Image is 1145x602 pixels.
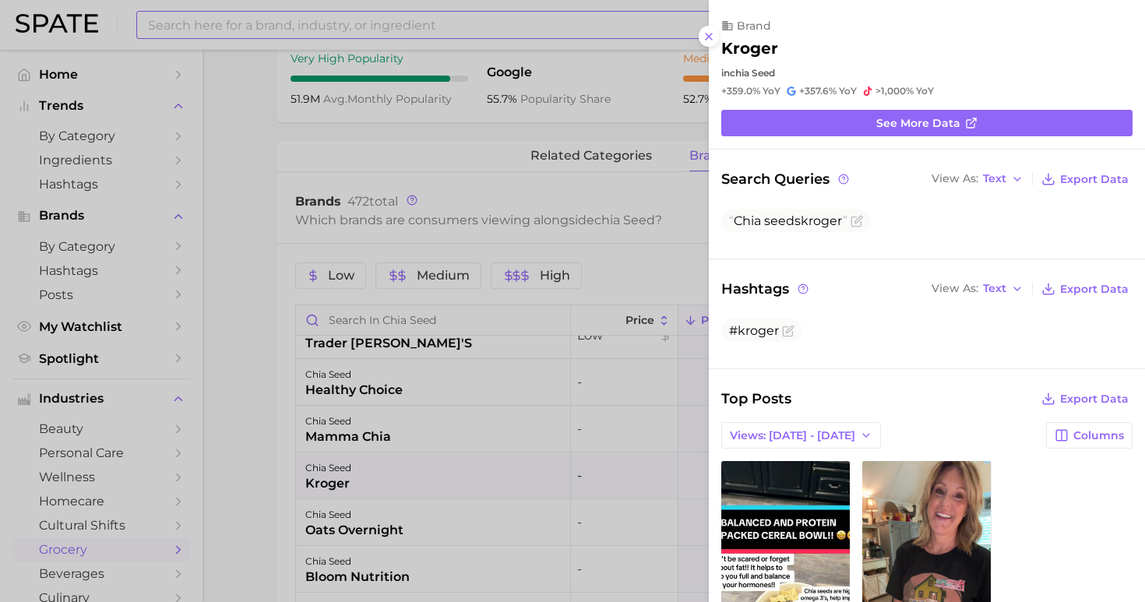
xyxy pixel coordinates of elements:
span: See more data [876,117,960,130]
button: View AsText [928,169,1027,189]
span: YoY [763,85,780,97]
span: View As [932,174,978,183]
span: Export Data [1060,283,1129,296]
button: Export Data [1038,388,1133,410]
span: >1,000% [875,85,914,97]
button: Export Data [1038,168,1133,190]
span: YoY [916,85,934,97]
div: in [721,67,1133,79]
span: Export Data [1060,173,1129,186]
a: See more data [721,110,1133,136]
span: Hashtags [721,278,811,300]
span: Text [983,284,1006,293]
button: Flag as miscategorized or irrelevant [782,325,794,337]
span: Text [983,174,1006,183]
span: +359.0% [721,85,760,97]
span: brand [737,19,771,33]
button: View AsText [928,279,1027,299]
button: Export Data [1038,278,1133,300]
span: View As [932,284,978,293]
button: Views: [DATE] - [DATE] [721,422,881,449]
span: YoY [839,85,857,97]
span: kroger [801,213,843,228]
span: Search Queries [721,168,851,190]
span: Views: [DATE] - [DATE] [730,429,855,442]
button: Flag as miscategorized or irrelevant [851,215,863,227]
h2: kroger [721,39,778,58]
span: Export Data [1060,393,1129,406]
span: Top Posts [721,388,791,410]
span: #kroger [729,323,779,338]
span: chia seed [730,67,775,79]
button: Columns [1046,422,1133,449]
span: Columns [1073,429,1124,442]
span: Chia seeds [729,213,847,228]
span: +357.6% [799,85,837,97]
